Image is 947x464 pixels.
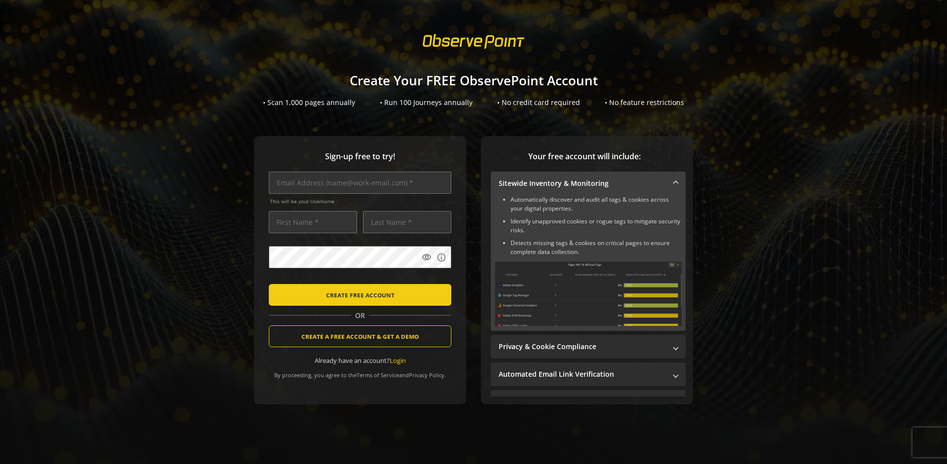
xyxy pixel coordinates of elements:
[270,198,451,205] span: This will be your Username
[491,335,686,358] mat-expansion-panel-header: Privacy & Cookie Compliance
[510,217,682,235] li: Identify unapproved cookies or rogue tags to mitigate security risks.
[499,342,666,352] mat-panel-title: Privacy & Cookie Compliance
[390,356,406,365] a: Login
[491,195,686,331] div: Sitewide Inventory & Monitoring
[269,211,357,233] input: First Name *
[269,356,451,365] div: Already have an account?
[363,211,451,233] input: Last Name *
[491,390,686,414] mat-expansion-panel-header: Performance Monitoring with Web Vitals
[605,98,684,107] div: • No feature restrictions
[326,286,395,304] span: CREATE FREE ACCOUNT
[499,178,666,188] mat-panel-title: Sitewide Inventory & Monitoring
[301,327,419,345] span: CREATE A FREE ACCOUNT & GET A DEMO
[510,195,682,213] li: Automatically discover and audit all tags & cookies across your digital properties.
[269,284,451,306] button: CREATE FREE ACCOUNT
[422,252,432,262] mat-icon: visibility
[263,98,355,107] div: • Scan 1,000 pages annually
[499,369,666,379] mat-panel-title: Automated Email Link Verification
[269,325,451,347] button: CREATE A FREE ACCOUNT & GET A DEMO
[269,151,451,162] span: Sign-up free to try!
[495,261,682,326] img: Sitewide Inventory & Monitoring
[380,98,473,107] div: • Run 100 Journeys annually
[437,252,446,262] mat-icon: info
[269,172,451,194] input: Email Address (name@work-email.com) *
[409,371,444,379] a: Privacy Policy
[510,239,682,256] li: Detects missing tags & cookies on critical pages to ensure complete data collection.
[491,151,678,162] span: Your free account will include:
[491,172,686,195] mat-expansion-panel-header: Sitewide Inventory & Monitoring
[491,362,686,386] mat-expansion-panel-header: Automated Email Link Verification
[351,311,369,321] span: OR
[269,365,451,379] div: By proceeding, you agree to the and .
[497,98,580,107] div: • No credit card required
[357,371,399,379] a: Terms of Service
